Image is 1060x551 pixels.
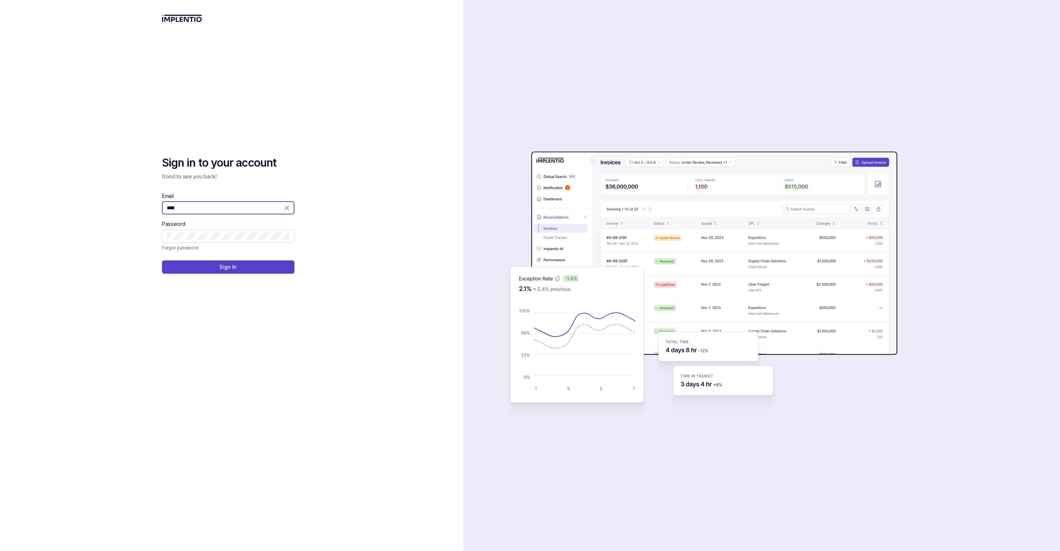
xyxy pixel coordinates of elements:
[162,244,198,252] p: Forgot password
[162,156,294,170] h2: Sign in to your account
[162,192,174,200] label: Email
[219,263,237,271] p: Sign In
[484,128,900,423] img: signin-background.svg
[162,15,202,22] img: logo
[162,220,185,228] label: Password
[162,244,198,252] a: Link Forgot password
[162,260,294,274] button: Sign In
[162,173,294,180] p: Good to see you back!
